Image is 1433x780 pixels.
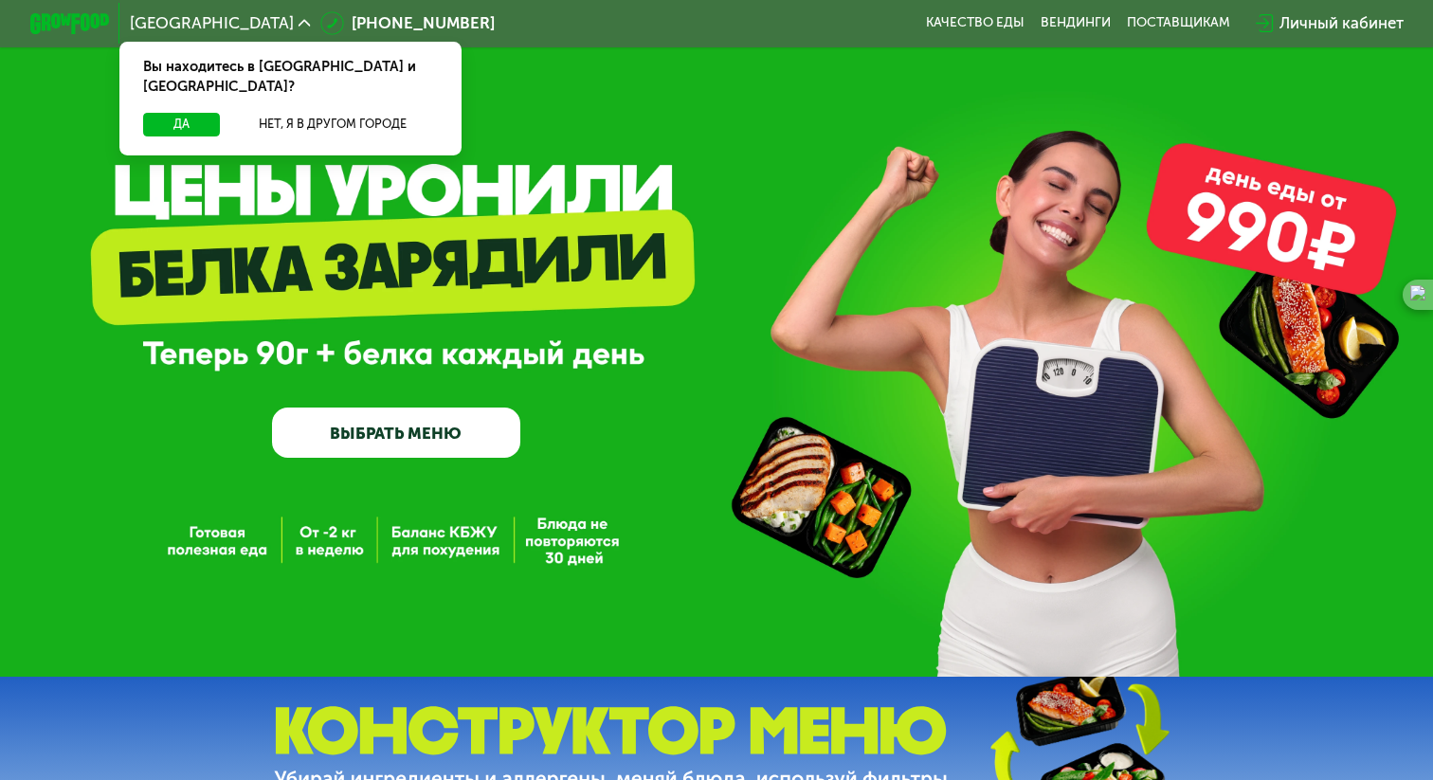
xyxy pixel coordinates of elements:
button: Да [143,113,220,136]
a: Вендинги [1041,15,1111,31]
div: поставщикам [1127,15,1230,31]
div: Личный кабинет [1279,11,1404,35]
img: chapa.svg [1410,285,1425,303]
span: [GEOGRAPHIC_DATA] [130,15,294,31]
button: Нет, я в другом городе [228,113,438,136]
a: ВЫБРАТЬ МЕНЮ [272,408,519,457]
a: Качество еды [926,15,1025,31]
a: [PHONE_NUMBER] [320,11,496,35]
div: Вы находитесь в [GEOGRAPHIC_DATA] и [GEOGRAPHIC_DATA]? [119,42,462,114]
